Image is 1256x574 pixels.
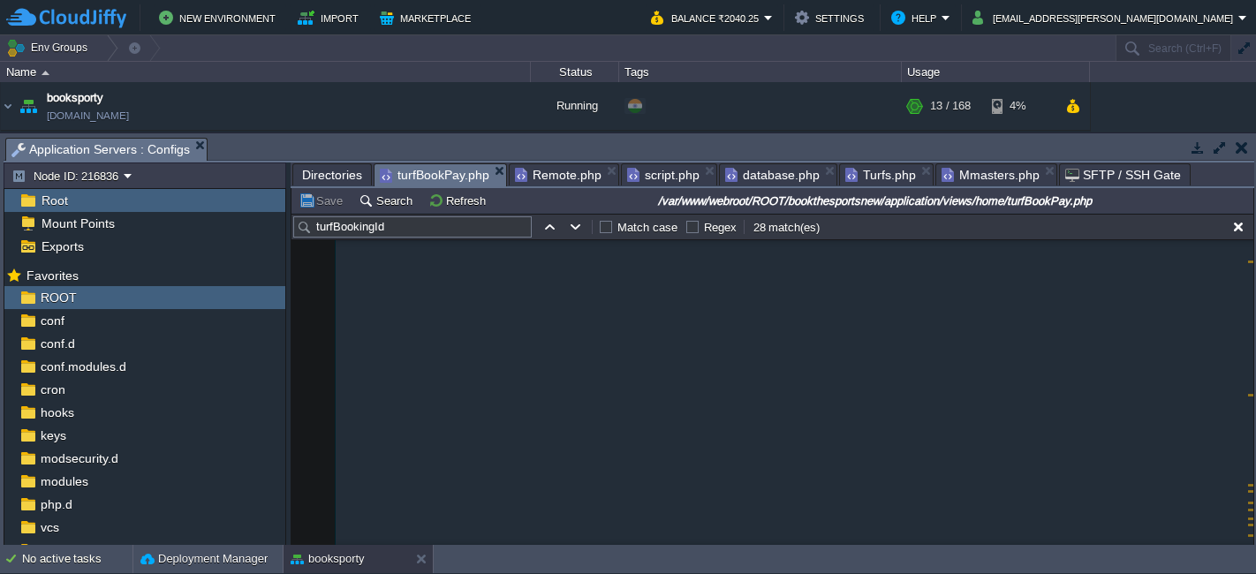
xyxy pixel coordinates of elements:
a: booksporty [47,89,103,107]
button: [EMAIL_ADDRESS][PERSON_NAME][DOMAIN_NAME] [972,7,1238,28]
button: Search [359,193,418,208]
span: Mmasters.php [942,164,1040,185]
li: /var/www/webroot/ROOT/bookthesportsnew/application/models/Mmasters.php [935,163,1057,185]
a: cron [37,381,68,397]
div: Running [531,82,619,130]
div: Usage [903,62,1089,82]
div: Tags [620,62,901,82]
button: Save [299,193,348,208]
a: conf [37,313,67,329]
li: /var/www/webroot/ROOT/bookthesportsnew/application/views/home/turfBookPay.php [374,163,507,185]
span: Application Servers : Configs [11,139,190,161]
div: 28 match(es) [752,219,822,236]
button: Balance ₹2040.25 [651,7,764,28]
button: Deployment Manager [140,550,268,568]
img: AMDAwAAAACH5BAEAAAAALAAAAAABAAEAAAICRAEAOw== [24,131,49,166]
li: /var/www/webroot/ROOT/bookthesportsnew/application/config/database.php [719,163,837,185]
a: Mount Points [38,215,117,231]
span: database.php [725,164,820,185]
span: script.php [627,164,700,185]
img: CloudJiffy [6,7,126,29]
div: 4% [992,82,1049,130]
a: modsecurity.d [37,450,121,466]
span: Turfs.php [845,164,916,185]
a: conf.modules.d [37,359,129,374]
div: 1 / 84 [930,131,958,166]
img: AMDAwAAAACH5BAEAAAAALAAAAAABAAEAAAICRAEAOw== [12,131,23,166]
li: /var/www/webroot/ROOT/bookthesportsnew/application/controllers/Remote.php [509,163,619,185]
div: 13 / 168 [930,82,971,130]
div: Status [532,62,618,82]
label: Regex [704,221,737,234]
img: AMDAwAAAACH5BAEAAAAALAAAAAABAAEAAAICRAEAOw== [16,82,41,130]
button: booksporty [291,550,365,568]
button: Refresh [428,193,491,208]
a: Exports [38,238,87,254]
div: 5% [992,131,1049,166]
span: Directories [302,164,362,185]
span: Remote.php [515,164,602,185]
div: No active tasks [22,545,132,573]
span: Favorites [23,268,81,283]
img: AMDAwAAAACH5BAEAAAAALAAAAAABAAEAAAICRAEAOw== [1,82,15,130]
a: php.d [37,496,75,512]
a: Root [38,193,71,208]
button: Marketplace [380,7,476,28]
a: [DOMAIN_NAME] [47,107,129,125]
li: /var/www/webroot/ROOT/bookthesportsnew/application/views/template/home/script.php [621,163,717,185]
a: modules [37,473,91,489]
button: Help [891,7,942,28]
li: /var/www/webroot/ROOT/bookthesportsnew/application/controllers/Turfs.php [839,163,934,185]
a: hooks [37,404,77,420]
button: Env Groups [6,35,94,60]
a: webroot [37,542,88,558]
span: SFTP / SSH Gate [1065,164,1181,185]
span: turfBookPay.php [380,164,489,186]
a: Favorites [23,268,81,283]
button: Settings [795,7,869,28]
div: Name [2,62,530,82]
a: vcs [37,519,62,535]
a: ROOT [37,290,79,306]
img: AMDAwAAAACH5BAEAAAAALAAAAAABAAEAAAICRAEAOw== [42,71,49,75]
a: keys [37,427,69,443]
button: New Environment [159,7,281,28]
button: Import [298,7,364,28]
label: Match case [617,221,677,234]
button: Node ID: 216836 [11,168,124,184]
a: conf.d [37,336,78,351]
